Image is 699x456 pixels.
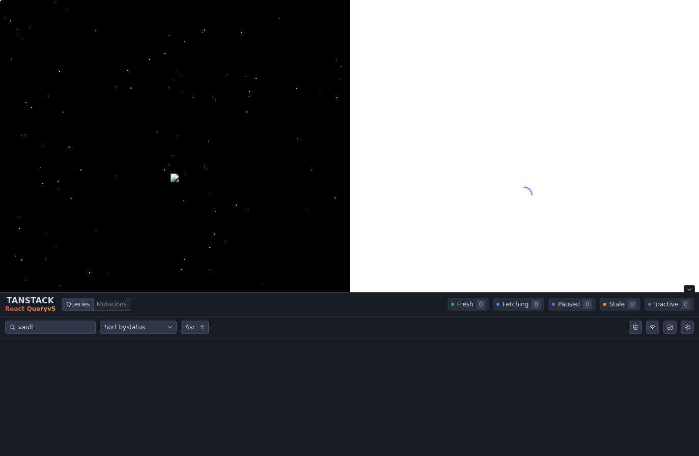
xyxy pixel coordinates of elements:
span: loading [513,184,536,206]
span: 0 [532,300,541,309]
button: Inactive0 [645,298,694,311]
button: Close tanstack query devtools [684,285,695,293]
button: Sort order ascending [181,321,209,334]
input: Filter queries by query key [18,322,91,332]
img: login-background.png [171,174,179,182]
span: 0 [681,300,690,309]
button: Fresh0 [448,298,489,311]
button: Fetching0 [493,298,544,311]
span: Stale [609,301,625,308]
button: Paused0 [548,298,596,311]
span: 0 [583,300,592,309]
button: Close Tanstack query devtools [5,297,55,312]
button: Open in picture-in-picture mode [663,321,677,334]
button: Clear query cache [629,321,642,334]
span: TANSTACK [5,297,55,305]
span: 0 [477,300,486,309]
span: React Query v 5 [5,306,55,312]
span: Paused [558,301,580,308]
span: 0 [628,300,637,309]
span: Inactive [654,301,679,308]
button: Stale0 [600,298,640,311]
span: Fetching [502,301,528,308]
label: Toggle Queries View [62,298,93,310]
label: Toggle Mutations View [94,298,131,310]
span: Asc [185,322,196,332]
span: Fresh [457,301,473,308]
button: Mock offline behavior [646,321,659,334]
